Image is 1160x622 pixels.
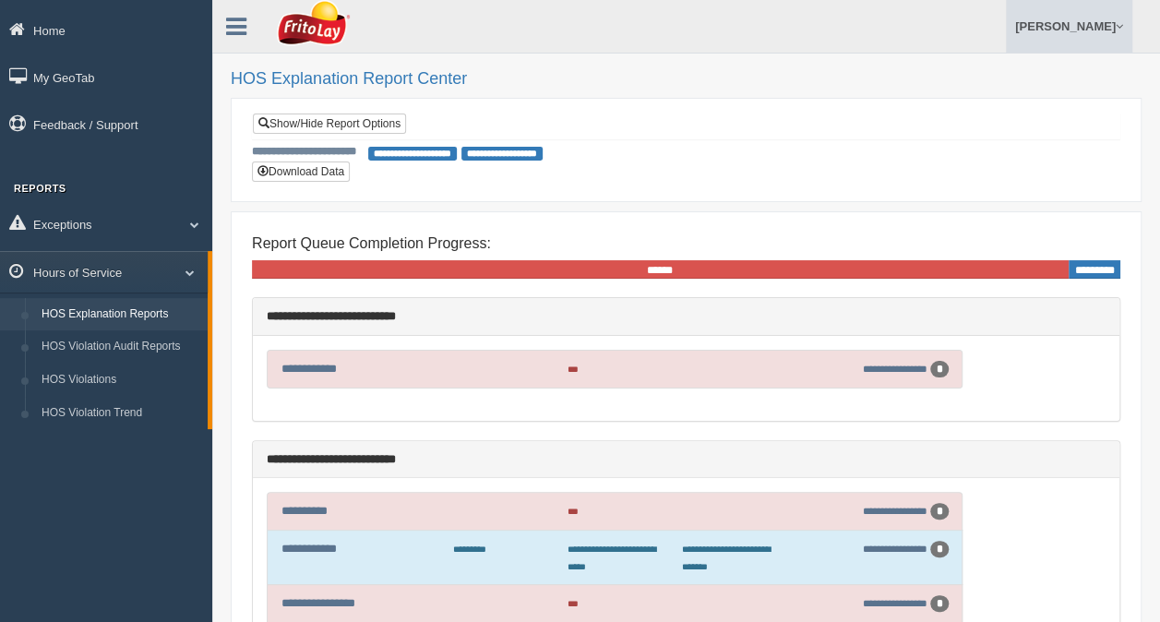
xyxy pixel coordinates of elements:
[252,161,350,182] button: Download Data
[231,70,1142,89] h2: HOS Explanation Report Center
[253,114,406,134] a: Show/Hide Report Options
[33,330,208,364] a: HOS Violation Audit Reports
[33,364,208,397] a: HOS Violations
[33,298,208,331] a: HOS Explanation Reports
[33,397,208,430] a: HOS Violation Trend
[252,235,1120,252] h4: Report Queue Completion Progress:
